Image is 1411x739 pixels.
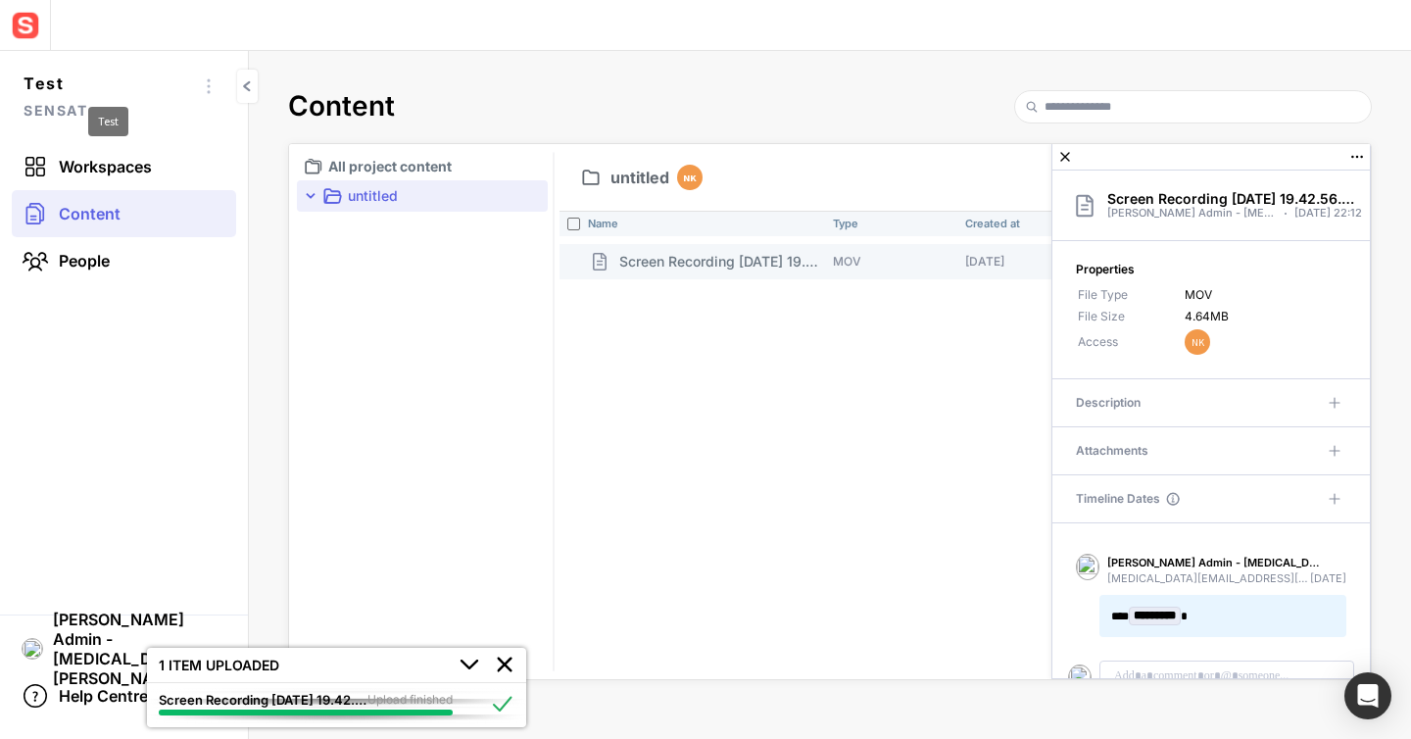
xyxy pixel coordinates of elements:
[610,170,669,185] span: untitled
[1191,336,1204,349] text: NK
[328,155,544,178] p: All project content
[59,251,110,271] span: People
[159,655,460,675] div: 1 Item Uploaded
[825,244,957,279] td: MOV
[24,97,193,123] span: Sensat
[288,90,395,123] h2: Content
[1076,487,1160,511] span: Timeline Dates
[957,211,1090,236] th: Created at
[1107,207,1285,220] span: [PERSON_NAME] Admin - [MEDICAL_DATA][PERSON_NAME]
[1076,261,1346,278] div: Properties
[1107,191,1370,208] div: Screen Recording [DATE] 19.42.56.mov
[59,157,152,176] span: Workspaces
[1078,286,1185,304] div: File Type
[301,155,544,178] a: All project content
[580,211,825,236] th: Name
[1107,570,1310,587] span: [MEDICAL_DATA][EMAIL_ADDRESS][PERSON_NAME][DOMAIN_NAME]
[1078,308,1185,325] div: File Size
[320,184,544,208] a: untitled
[491,692,514,715] img: icon-outline__active.svg
[12,237,236,284] a: People
[1185,308,1344,325] div: 4.64MB
[683,172,697,184] text: NK
[1310,570,1346,587] span: [DATE]
[12,672,236,719] a: Help Centre
[12,143,236,190] a: Workspaces
[1076,439,1148,463] span: Attachments
[619,251,825,271] p: Screen Recording [DATE] 19.42.56.mov
[1107,555,1323,571] div: [PERSON_NAME] Admin - [MEDICAL_DATA][PERSON_NAME]
[1344,672,1391,719] div: Open Intercom Messenger
[460,655,479,674] img: icon-outline__arrow-up.svg
[1185,286,1344,304] div: MOV
[53,610,226,688] span: [PERSON_NAME] Admin - [MEDICAL_DATA][PERSON_NAME]
[1078,333,1185,351] div: Access
[59,686,148,706] span: Help Centre
[98,115,119,128] span: Test
[957,244,1090,279] td: [DATE]
[59,204,121,223] span: Content
[495,655,514,674] img: icon-outline__close.svg
[12,190,236,237] a: Content
[367,691,453,711] div: Upload finished
[24,71,193,97] span: Test
[825,211,957,236] th: Type
[1076,391,1141,415] span: Description
[8,8,43,43] img: sensat
[348,184,516,208] p: untitled
[1287,207,1370,220] span: [DATE] 22:12
[159,691,367,711] div: Screen Recording [DATE] 19.42.56.mov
